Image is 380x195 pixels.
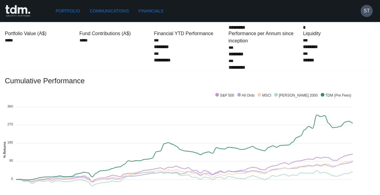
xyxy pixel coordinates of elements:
span: MSCI [258,93,271,97]
div: Financial YTD Performance [154,30,226,37]
tspan: 270 [8,123,13,126]
tspan: 360 [8,104,13,108]
a: Communications [87,5,132,17]
span: [PERSON_NAME] 2000 [274,93,318,97]
span: Cumulative Performance [5,76,375,86]
div: Portfolio Value (A$) [5,30,77,37]
tspan: 90 [9,159,13,162]
span: All Ords [237,93,255,97]
h6: ST [364,7,370,15]
a: Portfolio [53,5,83,17]
tspan: 0 [11,177,13,180]
div: Performance per Annum since inception [229,30,301,45]
span: TDM (Pre Fees) [321,93,351,97]
tspan: 180 [8,140,13,144]
a: Financials [136,5,166,17]
button: ST [361,5,373,17]
text: % Returns [3,142,6,158]
div: Liquidity [303,30,375,37]
span: S&P 500 [215,93,234,97]
div: Fund Contributions (A$) [80,30,152,37]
